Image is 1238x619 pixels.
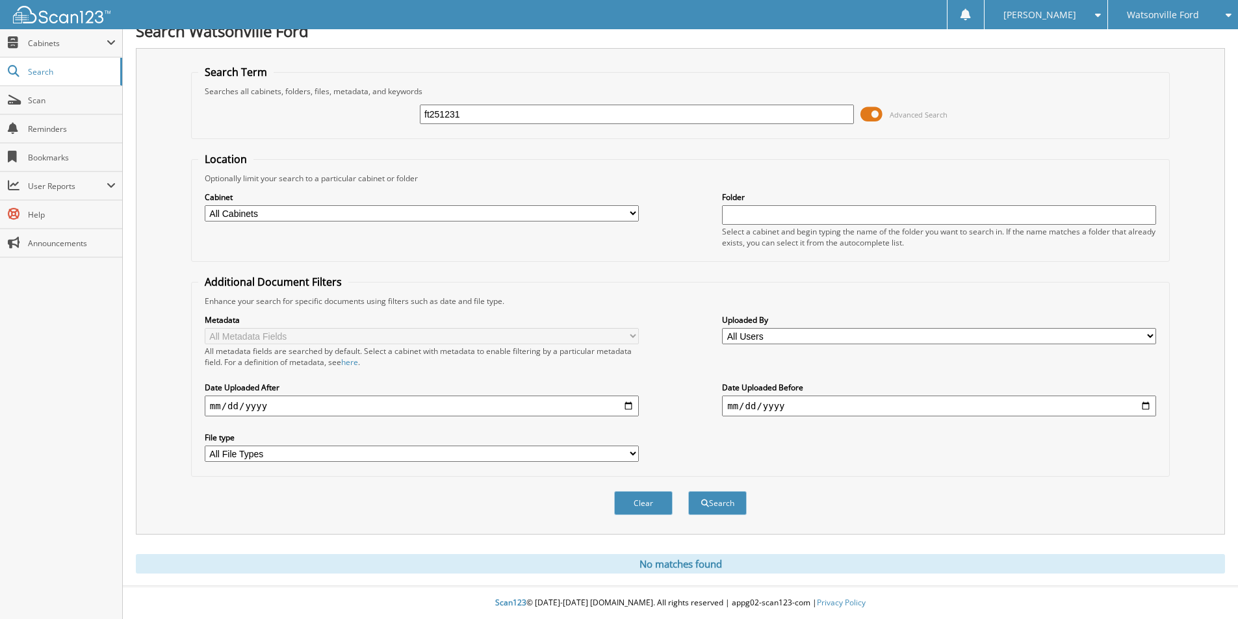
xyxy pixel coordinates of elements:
[28,209,116,220] span: Help
[205,432,639,443] label: File type
[136,20,1225,42] h1: Search Watsonville Ford
[136,554,1225,574] div: No matches found
[205,396,639,416] input: start
[722,382,1156,393] label: Date Uploaded Before
[123,587,1238,619] div: © [DATE]-[DATE] [DOMAIN_NAME]. All rights reserved | appg02-scan123-com |
[817,597,866,608] a: Privacy Policy
[13,6,110,23] img: scan123-logo-white.svg
[722,192,1156,203] label: Folder
[28,38,107,49] span: Cabinets
[722,396,1156,416] input: end
[198,275,348,289] legend: Additional Document Filters
[198,86,1163,97] div: Searches all cabinets, folders, files, metadata, and keywords
[890,110,948,120] span: Advanced Search
[205,314,639,325] label: Metadata
[1127,11,1199,19] span: Watsonville Ford
[341,357,358,368] a: here
[28,123,116,134] span: Reminders
[198,173,1163,184] div: Optionally limit your search to a particular cabinet or folder
[198,65,274,79] legend: Search Term
[1173,557,1238,619] iframe: Chat Widget
[722,226,1156,248] div: Select a cabinet and begin typing the name of the folder you want to search in. If the name match...
[495,597,526,608] span: Scan123
[1003,11,1076,19] span: [PERSON_NAME]
[28,95,116,106] span: Scan
[614,491,673,515] button: Clear
[28,181,107,192] span: User Reports
[28,152,116,163] span: Bookmarks
[722,314,1156,325] label: Uploaded By
[198,152,253,166] legend: Location
[198,296,1163,307] div: Enhance your search for specific documents using filters such as date and file type.
[28,238,116,249] span: Announcements
[688,491,747,515] button: Search
[205,346,639,368] div: All metadata fields are searched by default. Select a cabinet with metadata to enable filtering b...
[28,66,114,77] span: Search
[205,192,639,203] label: Cabinet
[205,382,639,393] label: Date Uploaded After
